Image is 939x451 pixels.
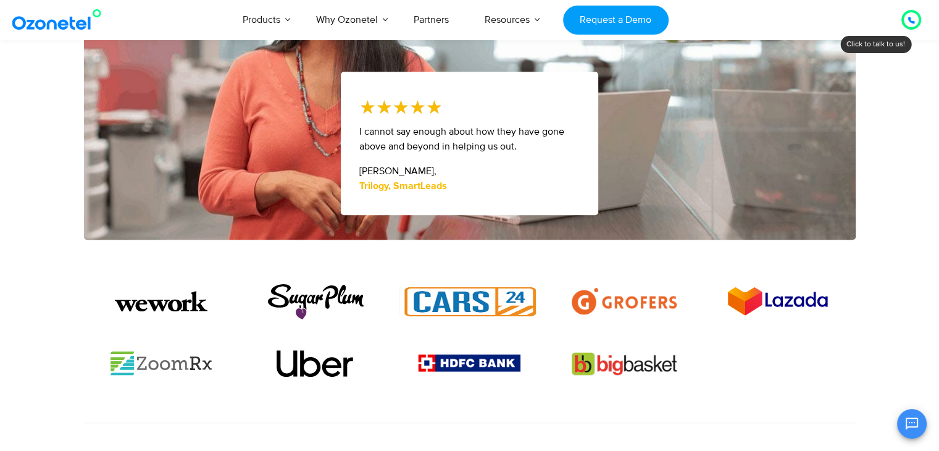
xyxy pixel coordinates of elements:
a: Request a Demo [563,6,669,35]
i: ★ [426,93,443,121]
span: I cannot say enough about how they have gone above and beyond in helping us out. [359,125,564,153]
i: ★ [393,93,409,121]
button: Open chat [897,409,927,439]
span: [PERSON_NAME], [359,165,436,177]
strong: Trilogy, SmartLeads [359,181,447,191]
i: ★ [409,93,426,121]
div: 5/5 [359,93,443,121]
i: ★ [359,93,376,121]
i: ★ [376,93,393,121]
